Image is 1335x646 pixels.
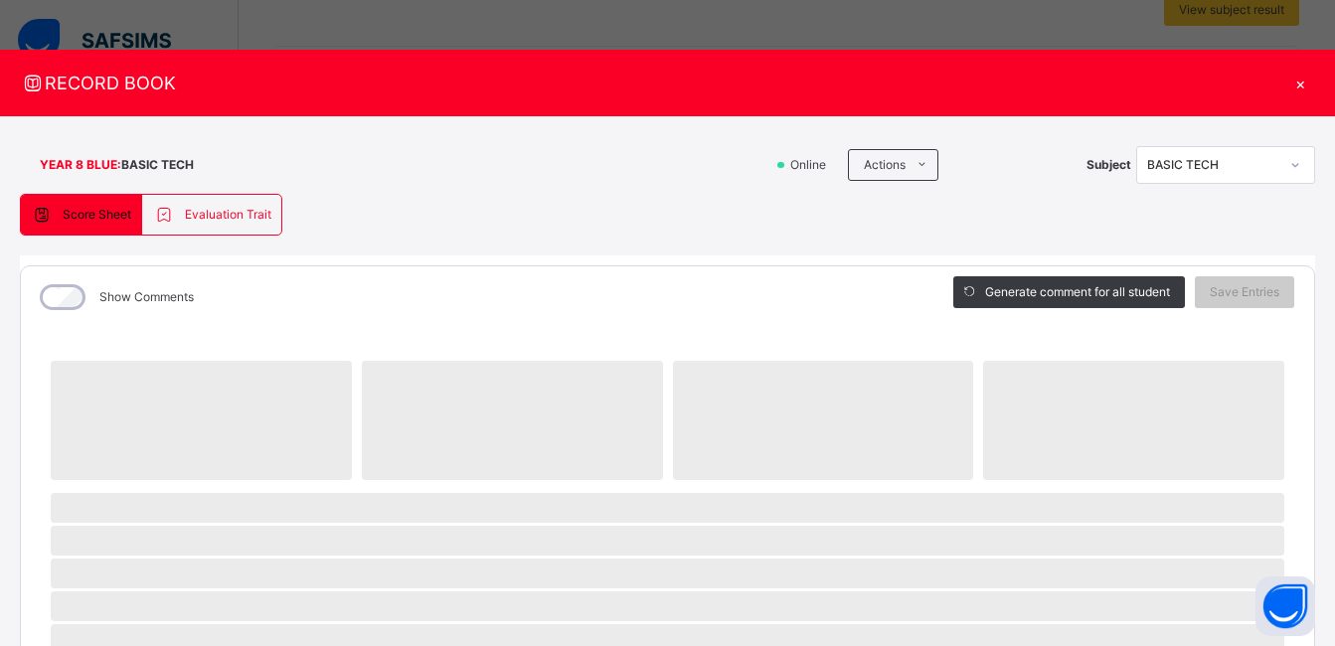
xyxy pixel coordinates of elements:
span: Save Entries [1210,283,1279,301]
label: Show Comments [99,288,194,306]
span: RECORD BOOK [20,70,1285,96]
span: Actions [864,156,906,174]
div: × [1285,70,1315,96]
span: Online [788,156,838,174]
span: BASIC TECH [121,156,194,174]
span: ‌ [51,591,1284,621]
span: Subject [1086,156,1131,174]
span: ‌ [51,526,1284,556]
span: ‌ [51,559,1284,588]
span: Evaluation Trait [185,206,271,224]
span: ‌ [51,493,1284,523]
span: Score Sheet [63,206,131,224]
span: ‌ [51,361,352,480]
span: Generate comment for all student [985,283,1170,301]
span: ‌ [983,361,1284,480]
button: Open asap [1255,576,1315,636]
span: ‌ [362,361,663,480]
span: ‌ [673,361,974,480]
span: YEAR 8 BLUE : [40,156,121,174]
div: BASIC TECH [1147,156,1278,174]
